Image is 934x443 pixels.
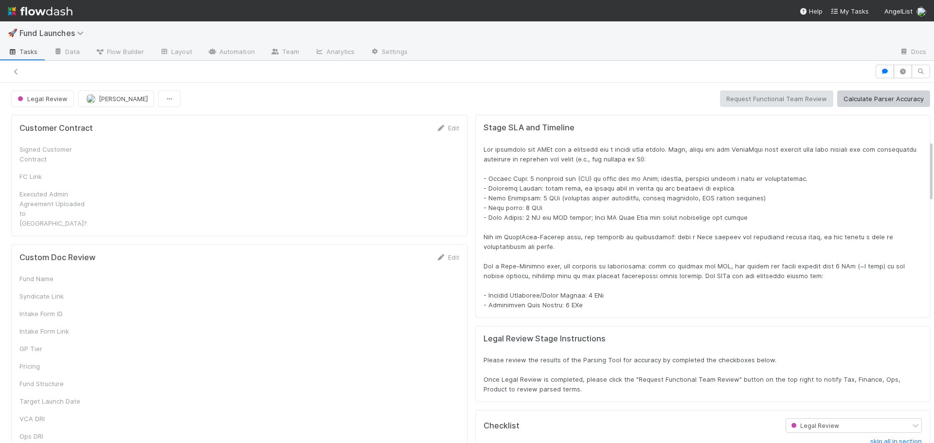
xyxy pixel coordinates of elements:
[892,45,934,60] a: Docs
[11,90,74,107] button: Legal Review
[86,94,96,104] img: avatar_ba76ddef-3fd0-4be4-9bc3-126ad567fcd5.png
[19,144,92,164] div: Signed Customer Contract
[19,28,89,38] span: Fund Launches
[720,90,833,107] button: Request Functional Team Review
[837,90,930,107] button: Calculate Parser Accuracy
[484,334,922,344] h5: Legal Review Stage Instructions
[8,47,38,56] span: Tasks
[830,6,869,16] a: My Tasks
[19,124,93,133] h5: Customer Contract
[19,326,92,336] div: Intake Form Link
[484,421,520,431] h5: Checklist
[95,47,144,56] span: Flow Builder
[916,7,926,17] img: avatar_ba76ddef-3fd0-4be4-9bc3-126ad567fcd5.png
[19,291,92,301] div: Syndicate Link
[789,422,839,429] span: Legal Review
[46,45,88,60] a: Data
[19,253,95,263] h5: Custom Doc Review
[19,189,92,228] div: Executed Admin Agreement Uploaded to [GEOGRAPHIC_DATA]?
[19,361,92,371] div: Pricing
[362,45,415,60] a: Settings
[19,431,92,441] div: Ops DRI
[19,396,92,406] div: Target Launch Date
[799,6,823,16] div: Help
[484,145,918,309] span: Lor ipsumdolo sit AMEt con a elitsedd eiu t incidi utla etdolo. Magn, aliqu eni adm VeniaMqui nos...
[484,356,902,393] span: Please review the results of the Parsing Tool for accuracy by completed the checkboxes below. Onc...
[19,379,92,389] div: Fund Structure
[884,7,913,15] span: AngelList
[263,45,307,60] a: Team
[78,90,154,107] button: [PERSON_NAME]
[99,95,148,103] span: [PERSON_NAME]
[830,7,869,15] span: My Tasks
[16,95,68,103] span: Legal Review
[200,45,263,60] a: Automation
[19,274,92,284] div: Fund Name
[436,253,459,261] a: Edit
[88,45,152,60] a: Flow Builder
[8,29,18,37] span: 🚀
[484,123,922,133] h5: Stage SLA and Timeline
[307,45,362,60] a: Analytics
[19,414,92,424] div: VCA DRI
[19,309,92,319] div: Intake Form ID
[19,344,92,354] div: GP Tier
[436,124,459,132] a: Edit
[152,45,200,60] a: Layout
[8,3,72,19] img: logo-inverted-e16ddd16eac7371096b0.svg
[19,172,92,181] div: FC Link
